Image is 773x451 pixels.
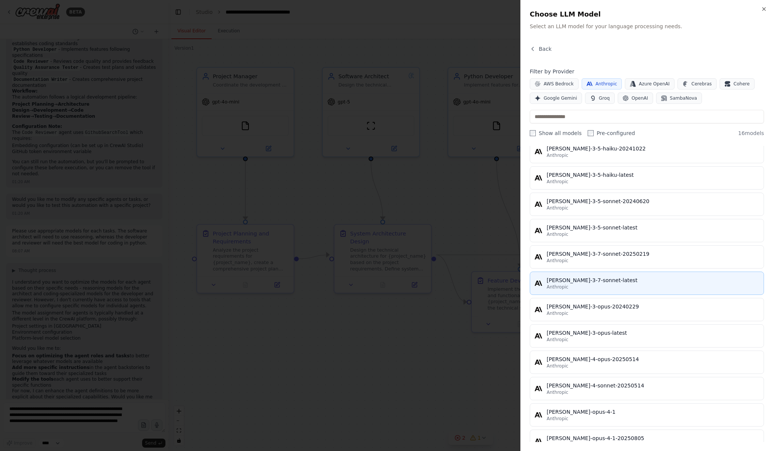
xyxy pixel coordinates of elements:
span: Google Gemini [544,95,577,101]
button: [PERSON_NAME]-3-5-haiku-latestAnthropic [530,166,764,190]
span: Anthropic [547,152,568,158]
button: [PERSON_NAME]-3-7-sonnet-20250219Anthropic [530,245,764,269]
span: Cohere [734,81,750,87]
div: [PERSON_NAME]-3-opus-latest [547,329,759,337]
button: Anthropic [582,78,622,90]
div: [PERSON_NAME]-3-5-sonnet-20240620 [547,197,759,205]
button: [PERSON_NAME]-3-5-sonnet-latestAnthropic [530,219,764,242]
button: [PERSON_NAME]-opus-4-1Anthropic [530,403,764,427]
div: [PERSON_NAME]-3-opus-20240229 [547,303,759,310]
div: [PERSON_NAME]-3-5-sonnet-latest [547,224,759,231]
h4: Filter by Provider [530,68,764,75]
span: Anthropic [596,81,617,87]
label: Pre-configured [588,129,635,137]
span: Cerebras [691,81,712,87]
p: Select an LLM model for your language processing needs. [530,23,764,30]
span: OpenAI [632,95,648,101]
button: [PERSON_NAME]-3-5-sonnet-20240620Anthropic [530,193,764,216]
span: Anthropic [547,389,568,395]
button: [PERSON_NAME]-4-opus-20250514Anthropic [530,351,764,374]
label: Show all models [530,129,582,137]
span: Anthropic [547,231,568,237]
span: SambaNova [670,95,697,101]
button: Groq [585,93,615,104]
div: [PERSON_NAME]-4-opus-20250514 [547,355,759,363]
span: Azure OpenAI [639,81,670,87]
button: Google Gemini [530,93,582,104]
div: [PERSON_NAME]-opus-4-1-20250805 [547,434,759,442]
h2: Choose LLM Model [530,9,764,20]
span: Anthropic [547,363,568,369]
button: Back [530,45,552,53]
span: Anthropic [547,416,568,422]
span: Anthropic [547,284,568,290]
div: [PERSON_NAME]-3-7-sonnet-20250219 [547,250,759,258]
span: Anthropic [547,179,568,185]
span: Anthropic [547,310,568,316]
span: Anthropic [547,337,568,343]
span: AWS Bedrock [544,81,574,87]
span: Anthropic [547,205,568,211]
input: Pre-configured [588,130,594,136]
div: [PERSON_NAME]-3-5-haiku-20241022 [547,145,759,152]
span: 16 models [738,129,764,137]
span: Back [539,45,552,53]
input: Show all models [530,130,536,136]
button: [PERSON_NAME]-3-7-sonnet-latestAnthropic [530,272,764,295]
div: [PERSON_NAME]-3-5-haiku-latest [547,171,759,179]
button: Cerebras [678,78,717,90]
span: Groq [599,95,610,101]
span: Anthropic [547,258,568,264]
button: OpenAI [618,93,653,104]
div: [PERSON_NAME]-opus-4-1 [547,408,759,416]
button: [PERSON_NAME]-4-sonnet-20250514Anthropic [530,377,764,400]
div: [PERSON_NAME]-3-7-sonnet-latest [547,276,759,284]
button: [PERSON_NAME]-3-5-haiku-20241022Anthropic [530,140,764,163]
div: [PERSON_NAME]-4-sonnet-20250514 [547,382,759,389]
button: Cohere [720,78,755,90]
button: Azure OpenAI [625,78,674,90]
button: [PERSON_NAME]-3-opus-20240229Anthropic [530,298,764,321]
button: SambaNova [656,93,702,104]
button: AWS Bedrock [530,78,579,90]
button: [PERSON_NAME]-3-opus-latestAnthropic [530,324,764,348]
